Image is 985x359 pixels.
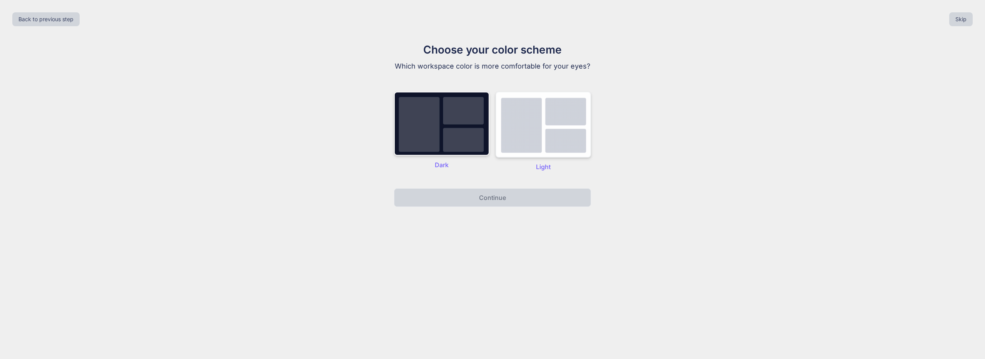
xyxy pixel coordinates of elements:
[949,12,973,26] button: Skip
[363,61,622,72] p: Which workspace color is more comfortable for your eyes?
[394,160,489,169] p: Dark
[496,92,591,158] img: dark
[479,193,506,202] p: Continue
[363,42,622,58] h1: Choose your color scheme
[12,12,80,26] button: Back to previous step
[496,162,591,171] p: Light
[394,188,591,207] button: Continue
[394,92,489,156] img: dark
